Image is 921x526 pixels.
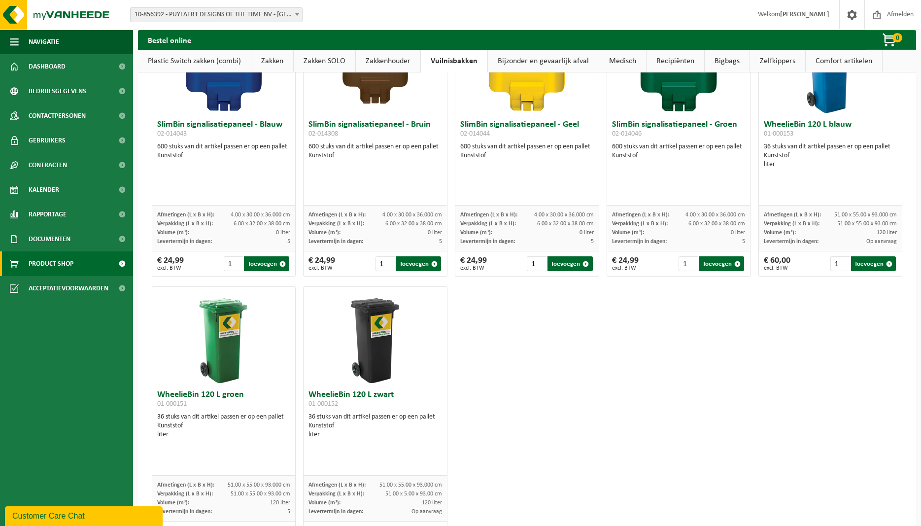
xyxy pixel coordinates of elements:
[612,120,745,140] h3: SlimBin signalisatiepaneel - Groen
[29,30,59,54] span: Navigatie
[326,287,425,386] img: 01-000152
[612,212,669,218] span: Afmetingen (L x B x H):
[5,504,165,526] iframe: chat widget
[287,239,290,245] span: 5
[157,265,184,271] span: excl. BTW
[157,509,212,515] span: Levertermijn in dagen:
[385,221,442,227] span: 6.00 x 32.00 x 38.00 cm
[460,239,515,245] span: Levertermijn in dagen:
[157,421,290,430] div: Kunststof
[834,212,897,218] span: 51.00 x 55.00 x 93.000 cm
[375,256,395,271] input: 1
[764,120,897,140] h3: WheelieBin 120 L blauw
[308,221,364,227] span: Verpakking (L x B x H):
[294,50,355,72] a: Zakken SOLO
[892,33,902,42] span: 0
[866,239,897,245] span: Op aanvraag
[157,142,290,160] div: 600 stuks van dit artikel passen er op een pallet
[612,265,639,271] span: excl. BTW
[422,500,442,506] span: 120 liter
[764,130,793,138] span: 01-000153
[396,256,441,271] button: Toevoegen
[157,430,290,439] div: liter
[308,491,364,497] span: Verpakking (L x B x H):
[308,400,338,408] span: 01-000152
[764,239,819,245] span: Levertermijn in dagen:
[488,50,599,72] a: Bijzonder en gevaarlijk afval
[685,212,745,218] span: 4.00 x 30.00 x 36.000 cm
[764,256,790,271] div: € 60,00
[460,221,516,227] span: Verpakking (L x B x H):
[308,212,366,218] span: Afmetingen (L x B x H):
[157,482,214,488] span: Afmetingen (L x B x H):
[157,151,290,160] div: Kunststof
[460,120,593,140] h3: SlimBin signalisatiepaneel - Geel
[547,256,593,271] button: Toevoegen
[308,151,442,160] div: Kunststof
[612,221,668,227] span: Verpakking (L x B x H):
[308,142,442,160] div: 600 stuks van dit artikel passen er op een pallet
[705,50,750,72] a: Bigbags
[612,142,745,160] div: 600 stuks van dit artikel passen er op een pallet
[764,230,796,236] span: Volume (m³):
[866,30,915,50] button: 0
[157,239,212,245] span: Levertermijn in dagen:
[411,509,442,515] span: Op aanvraag
[750,50,805,72] a: Zelfkippers
[157,221,213,227] span: Verpakking (L x B x H):
[612,151,745,160] div: Kunststof
[157,491,213,497] span: Verpakking (L x B x H):
[29,251,73,276] span: Product Shop
[460,130,490,138] span: 02-014044
[228,482,290,488] span: 51.00 x 55.00 x 93.000 cm
[460,265,487,271] span: excl. BTW
[29,276,108,301] span: Acceptatievoorwaarden
[679,256,698,271] input: 1
[131,8,302,22] span: 10-856392 - PUYLAERT DESIGNS OF THE TIME NV - SINT-NIKLAAS
[460,256,487,271] div: € 24,99
[308,256,335,271] div: € 24,99
[308,509,363,515] span: Levertermijn in dagen:
[244,256,289,271] button: Toevoegen
[599,50,646,72] a: Medisch
[29,227,70,251] span: Documenten
[308,230,341,236] span: Volume (m³):
[308,265,335,271] span: excl. BTW
[308,500,341,506] span: Volume (m³):
[138,30,201,49] h2: Bestel online
[234,221,290,227] span: 6.00 x 32.00 x 38.00 cm
[157,230,189,236] span: Volume (m³):
[699,256,745,271] button: Toevoegen
[764,142,897,169] div: 36 stuks van dit artikel passen er op een pallet
[379,482,442,488] span: 51.00 x 55.00 x 93.000 cm
[308,390,442,410] h3: WheelieBin 120 L zwart
[157,256,184,271] div: € 24,99
[527,256,546,271] input: 1
[460,212,517,218] span: Afmetingen (L x B x H):
[837,221,897,227] span: 51.00 x 55.00 x 93.00 cm
[308,120,442,140] h3: SlimBin signalisatiepaneel - Bruin
[308,413,442,439] div: 36 stuks van dit artikel passen er op een pallet
[231,212,290,218] span: 4.00 x 30.00 x 36.000 cm
[29,54,66,79] span: Dashboard
[224,256,243,271] input: 1
[276,230,290,236] span: 0 liter
[764,160,897,169] div: liter
[157,212,214,218] span: Afmetingen (L x B x H):
[29,177,59,202] span: Kalender
[29,104,86,128] span: Contactpersonen
[308,239,363,245] span: Levertermijn in dagen:
[29,79,86,104] span: Bedrijfsgegevens
[830,256,850,271] input: 1
[612,239,667,245] span: Levertermijn in dagen:
[308,421,442,430] div: Kunststof
[460,151,593,160] div: Kunststof
[764,221,819,227] span: Verpakking (L x B x H):
[157,400,187,408] span: 01-000151
[421,50,487,72] a: Vuilnisbakken
[537,221,594,227] span: 6.00 x 32.00 x 38.00 cm
[764,265,790,271] span: excl. BTW
[29,202,67,227] span: Rapportage
[231,491,290,497] span: 51.00 x 55.00 x 93.00 cm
